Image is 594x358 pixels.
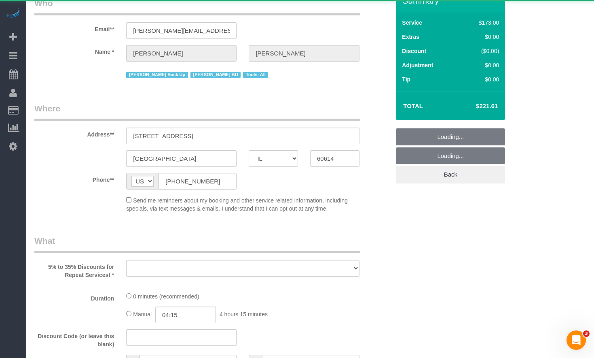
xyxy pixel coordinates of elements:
div: $0.00 [462,33,499,41]
span: 0 minutes (recommended) [133,293,199,300]
legend: Where [34,102,360,121]
div: $0.00 [462,75,499,83]
span: 4 hours 15 minutes [220,311,268,318]
label: Duration [28,292,120,303]
span: 3 [583,330,590,337]
strong: Total [403,102,423,109]
div: ($0.00) [462,47,499,55]
label: Tip [402,75,410,83]
a: Back [396,166,505,183]
iframe: Intercom live chat [567,330,586,350]
span: Manual [133,311,152,318]
label: Extras [402,33,419,41]
img: Automaid Logo [5,8,21,19]
label: Discount [402,47,426,55]
label: 5% to 35% Discounts for Repeat Services! * [28,260,120,279]
span: Send me reminders about my booking and other service related information, including specials, via... [126,197,348,212]
h4: $221.61 [452,103,498,110]
legend: What [34,235,360,253]
div: $173.00 [462,19,499,27]
span: [PERSON_NAME] BU [190,72,241,78]
div: $0.00 [462,61,499,69]
input: First Name** [126,45,237,62]
label: Service [402,19,422,27]
input: Zip Code** [310,150,359,167]
span: Tools: All [243,72,268,78]
label: Discount Code (or leave this blank) [28,329,120,348]
label: Name * [28,45,120,56]
span: [PERSON_NAME] Back Up [126,72,188,78]
input: Last Name* [249,45,359,62]
label: Adjustment [402,61,433,69]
